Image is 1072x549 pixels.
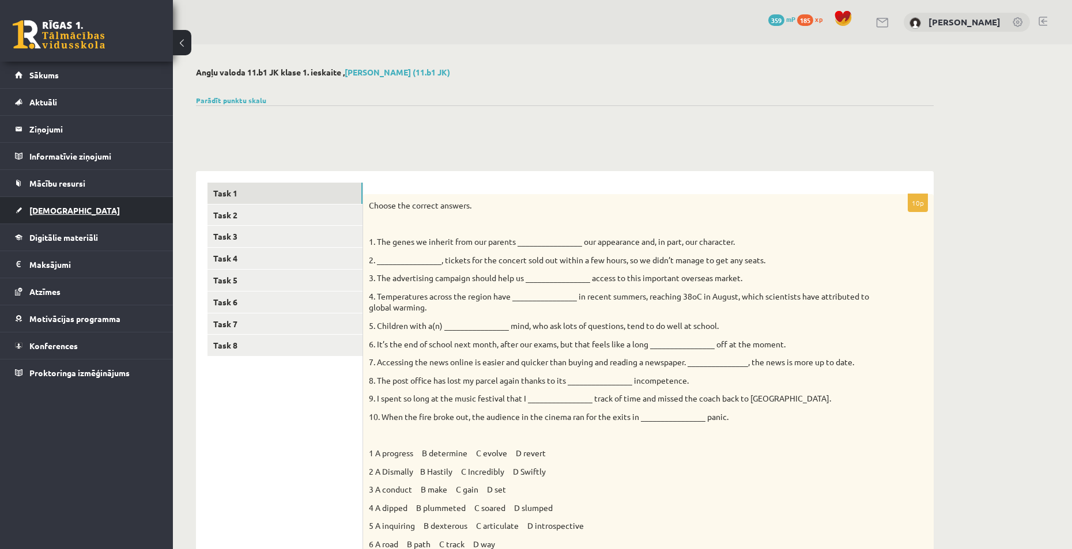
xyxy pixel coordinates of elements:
a: Ziņojumi [15,116,158,142]
p: 9. I spent so long at the music festival that I ________________ track of time and missed the coa... [369,393,870,404]
a: Maksājumi [15,251,158,278]
span: Digitālie materiāli [29,232,98,243]
p: 1 A progress B determine C evolve D revert [369,448,870,459]
h2: Angļu valoda 11.b1 JK klase 1. ieskaite , [196,67,934,77]
span: [DEMOGRAPHIC_DATA] [29,205,120,215]
span: Proktoringa izmēģinājums [29,368,130,378]
p: 8. The post office has lost my parcel again thanks to its ________________ incompetence. [369,375,870,387]
p: 4. Temperatures across the region have ________________ in recent summers, reaching 38oC in Augus... [369,291,870,313]
a: Aktuāli [15,89,158,115]
a: Task 5 [207,270,363,291]
span: mP [786,14,795,24]
span: Atzīmes [29,286,61,297]
a: Mācību resursi [15,170,158,196]
span: xp [815,14,822,24]
p: 6. It’s the end of school next month, after our exams, but that feels like a long _______________... [369,339,870,350]
span: Sākums [29,70,59,80]
p: 10. When the fire broke out, the audience in the cinema ran for the exits in ________________ panic. [369,411,870,423]
legend: Maksājumi [29,251,158,278]
a: Task 8 [207,335,363,356]
p: 10p [908,194,928,212]
p: 3 A conduct B make C gain D set [369,484,870,495]
a: [PERSON_NAME] (11.b1 JK) [345,67,450,77]
p: 5 A inquiring B dexterous C articulate D introspective [369,520,870,532]
a: Task 4 [207,248,363,269]
p: 2. ________________, tickets for the concert sold out within a few hours, so we didn’t manage to ... [369,255,870,266]
a: 185 xp [797,14,828,24]
a: Atzīmes [15,278,158,305]
p: 3. The advertising campaign should help us ________________ access to this important overseas mar... [369,272,870,284]
a: Rīgas 1. Tālmācības vidusskola [13,20,105,49]
p: 2 A Dismally B Hastily C Incredibly D Swiftly [369,466,870,478]
a: Task 1 [207,183,363,204]
a: [PERSON_NAME] [928,16,1001,28]
legend: Informatīvie ziņojumi [29,143,158,169]
a: 359 mP [768,14,795,24]
span: Aktuāli [29,97,57,107]
img: Ivans Jakubancs [909,17,921,29]
a: Motivācijas programma [15,305,158,332]
a: Task 6 [207,291,363,313]
a: Parādīt punktu skalu [196,96,266,105]
p: 4 A dipped B plummeted C soared D slumped [369,502,870,514]
a: Digitālie materiāli [15,224,158,251]
a: Task 2 [207,205,363,226]
a: Task 3 [207,226,363,247]
a: Konferences [15,332,158,359]
a: Proktoringa izmēģinājums [15,359,158,386]
a: Informatīvie ziņojumi [15,143,158,169]
legend: Ziņojumi [29,116,158,142]
p: 1. The genes we inherit from our parents ________________ our appearance and, in part, our charac... [369,236,870,248]
span: 359 [768,14,784,26]
span: Motivācijas programma [29,313,120,324]
p: 5. Children with a(n) ________________ mind, who ask lots of questions, tend to do well at school. [369,320,870,332]
span: 185 [797,14,813,26]
a: Task 7 [207,313,363,335]
p: Choose the correct answers. [369,200,870,211]
p: 7. Accessing the news online is easier and quicker than buying and reading a newspaper. _________... [369,357,870,368]
span: Konferences [29,340,78,351]
span: Mācību resursi [29,178,85,188]
a: [DEMOGRAPHIC_DATA] [15,197,158,224]
a: Sākums [15,62,158,88]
